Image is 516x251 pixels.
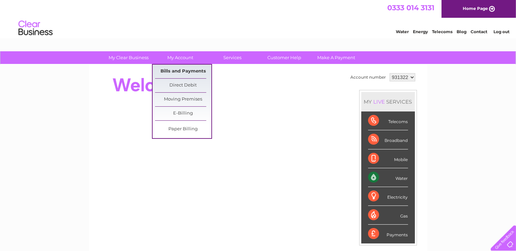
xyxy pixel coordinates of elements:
a: Contact [471,29,487,34]
a: My Clear Business [100,51,157,64]
a: Paper Billing [155,122,211,136]
a: Log out [493,29,510,34]
td: Account number [349,71,388,83]
a: E-Billing [155,107,211,120]
a: My Account [152,51,209,64]
a: 0333 014 3131 [387,3,434,12]
a: Direct Debit [155,79,211,92]
a: Blog [457,29,466,34]
div: Payments [368,225,408,243]
a: Energy [413,29,428,34]
a: Water [396,29,409,34]
div: Mobile [368,149,408,168]
div: Clear Business is a trading name of Verastar Limited (registered in [GEOGRAPHIC_DATA] No. 3667643... [97,4,420,33]
a: Bills and Payments [155,65,211,78]
a: Services [204,51,261,64]
div: MY SERVICES [361,92,415,111]
div: LIVE [372,98,387,105]
img: logo.png [18,18,53,39]
div: Water [368,168,408,187]
a: Telecoms [432,29,452,34]
a: Moving Premises [155,93,211,106]
div: Electricity [368,187,408,206]
div: Telecoms [368,111,408,130]
a: Make A Payment [308,51,364,64]
a: Customer Help [256,51,312,64]
div: Gas [368,206,408,225]
div: Broadband [368,130,408,149]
